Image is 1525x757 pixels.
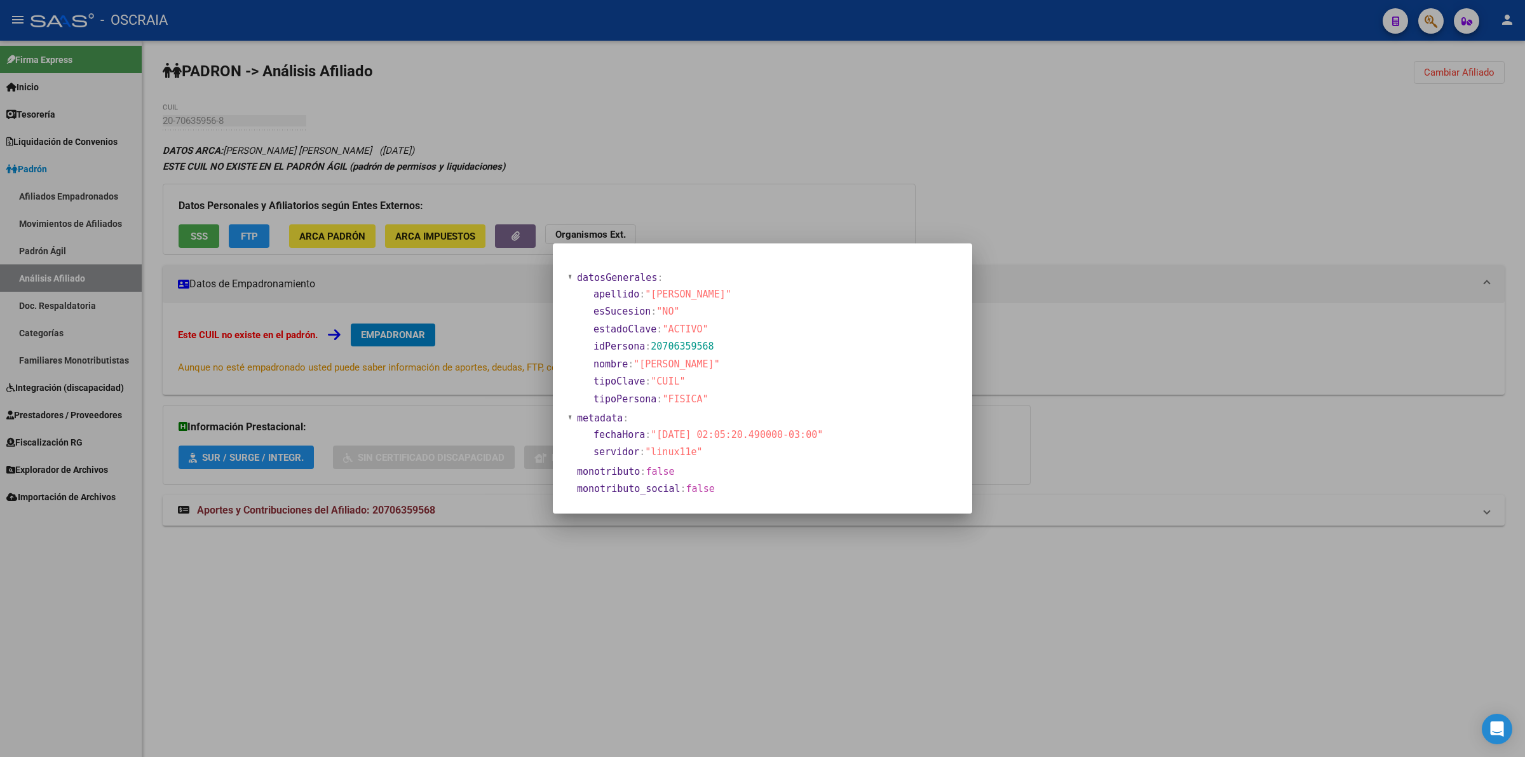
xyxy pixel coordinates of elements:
[623,413,628,424] span: :
[657,272,663,283] span: :
[651,429,823,440] span: "[DATE] 02:05:20.490000-03:00"
[577,466,640,477] span: monotributo
[645,446,702,458] span: "linux11e"
[651,341,714,352] span: 20706359568
[593,376,645,387] span: tipoClave
[681,483,686,494] span: :
[593,429,645,440] span: fechaHora
[593,289,639,300] span: apellido
[646,466,674,477] span: false
[645,429,651,440] span: :
[640,466,646,477] span: :
[645,376,651,387] span: :
[593,358,628,370] span: nombre
[656,306,679,317] span: "NO"
[593,393,656,405] span: tipoPersona
[634,358,719,370] span: "[PERSON_NAME]"
[651,306,656,317] span: :
[593,341,645,352] span: idPersona
[645,289,731,300] span: "[PERSON_NAME]"
[656,393,662,405] span: :
[639,289,645,300] span: :
[662,324,708,335] span: "ACTIVO"
[645,341,651,352] span: :
[651,376,685,387] span: "CUIL"
[577,272,657,283] span: datosGenerales
[656,324,662,335] span: :
[628,358,634,370] span: :
[593,306,651,317] span: esSucesion
[593,324,656,335] span: estadoClave
[1482,714,1512,744] div: Open Intercom Messenger
[577,413,623,424] span: metadata
[577,483,681,494] span: monotributo_social
[662,393,708,405] span: "FISICA"
[686,483,715,494] span: false
[593,446,639,458] span: servidor
[639,446,645,458] span: :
